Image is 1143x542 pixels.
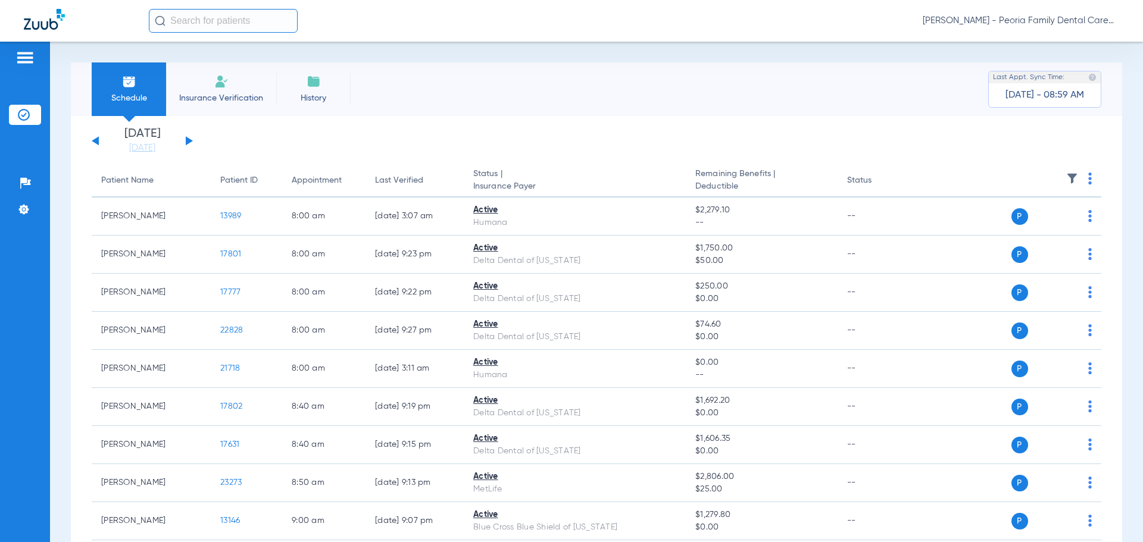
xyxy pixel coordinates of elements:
[24,9,65,30] img: Zuub Logo
[473,521,676,534] div: Blue Cross Blue Shield of [US_STATE]
[307,74,321,89] img: History
[695,407,827,419] span: $0.00
[1011,437,1028,453] span: P
[220,174,273,187] div: Patient ID
[473,331,676,343] div: Delta Dental of [US_STATE]
[375,174,423,187] div: Last Verified
[101,174,201,187] div: Patient Name
[175,92,267,104] span: Insurance Verification
[695,280,827,293] span: $250.00
[366,388,464,426] td: [DATE] 9:19 PM
[366,236,464,274] td: [DATE] 9:23 PM
[695,318,827,331] span: $74.60
[375,174,454,187] div: Last Verified
[292,174,342,187] div: Appointment
[1088,362,1092,374] img: group-dot-blue.svg
[923,15,1119,27] span: [PERSON_NAME] - Peoria Family Dental Care
[220,212,241,220] span: 13989
[695,356,827,369] span: $0.00
[101,174,154,187] div: Patient Name
[220,326,243,334] span: 22828
[92,502,211,540] td: [PERSON_NAME]
[464,164,686,198] th: Status |
[92,198,211,236] td: [PERSON_NAME]
[285,92,342,104] span: History
[220,440,239,449] span: 17631
[92,388,211,426] td: [PERSON_NAME]
[1011,361,1028,377] span: P
[838,274,918,312] td: --
[1088,73,1097,82] img: last sync help info
[1011,399,1028,415] span: P
[695,471,827,483] span: $2,806.00
[473,217,676,229] div: Humana
[695,369,827,381] span: --
[838,312,918,350] td: --
[220,402,242,411] span: 17802
[1088,210,1092,222] img: group-dot-blue.svg
[282,198,366,236] td: 8:00 AM
[993,71,1064,83] span: Last Appt. Sync Time:
[695,217,827,229] span: --
[838,426,918,464] td: --
[92,274,211,312] td: [PERSON_NAME]
[473,293,676,305] div: Delta Dental of [US_STATE]
[366,350,464,388] td: [DATE] 3:11 AM
[1088,324,1092,336] img: group-dot-blue.svg
[366,502,464,540] td: [DATE] 9:07 PM
[473,433,676,445] div: Active
[695,394,827,407] span: $1,692.20
[92,350,211,388] td: [PERSON_NAME]
[695,180,827,193] span: Deductible
[695,331,827,343] span: $0.00
[1005,89,1084,101] span: [DATE] - 08:59 AM
[92,426,211,464] td: [PERSON_NAME]
[838,464,918,502] td: --
[1011,246,1028,263] span: P
[1088,286,1092,298] img: group-dot-blue.svg
[473,242,676,255] div: Active
[282,350,366,388] td: 8:00 AM
[695,509,827,521] span: $1,279.80
[1088,477,1092,488] img: group-dot-blue.svg
[473,180,676,193] span: Insurance Payer
[220,364,240,372] span: 21718
[366,274,464,312] td: [DATE] 9:22 PM
[101,92,157,104] span: Schedule
[1011,208,1028,225] span: P
[1011,475,1028,491] span: P
[220,288,241,296] span: 17777
[366,198,464,236] td: [DATE] 3:07 AM
[838,350,918,388] td: --
[149,9,298,33] input: Search for patients
[220,174,258,187] div: Patient ID
[92,464,211,502] td: [PERSON_NAME]
[1011,322,1028,339] span: P
[366,426,464,464] td: [DATE] 9:15 PM
[292,174,356,187] div: Appointment
[282,388,366,426] td: 8:40 AM
[838,502,918,540] td: --
[366,464,464,502] td: [DATE] 9:13 PM
[220,250,241,258] span: 17801
[838,198,918,236] td: --
[1088,400,1092,412] img: group-dot-blue.svg
[1088,173,1092,184] img: group-dot-blue.svg
[695,445,827,458] span: $0.00
[473,280,676,293] div: Active
[220,516,240,525] span: 13146
[695,483,827,496] span: $25.00
[1088,438,1092,450] img: group-dot-blue.svg
[282,236,366,274] td: 8:00 AM
[282,274,366,312] td: 8:00 AM
[155,15,165,26] img: Search Icon
[282,426,366,464] td: 8:40 AM
[473,369,676,381] div: Humana
[473,407,676,419] div: Delta Dental of [US_STATE]
[366,312,464,350] td: [DATE] 9:27 PM
[1088,515,1092,527] img: group-dot-blue.svg
[838,236,918,274] td: --
[473,509,676,521] div: Active
[473,318,676,331] div: Active
[282,464,366,502] td: 8:50 AM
